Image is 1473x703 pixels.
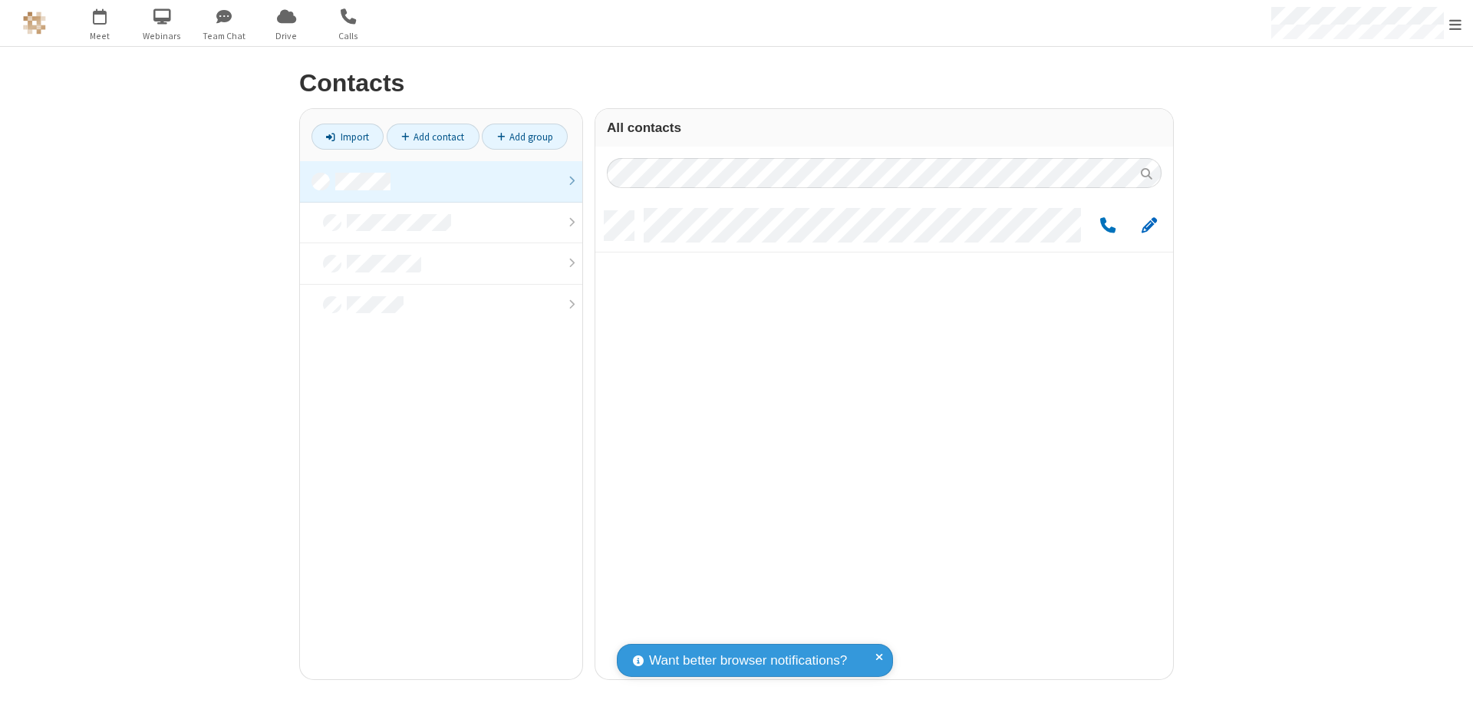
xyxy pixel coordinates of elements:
[482,124,568,150] a: Add group
[196,29,253,43] span: Team Chat
[649,651,847,671] span: Want better browser notifications?
[1134,216,1164,236] button: Edit
[23,12,46,35] img: QA Selenium DO NOT DELETE OR CHANGE
[595,200,1173,679] div: grid
[607,120,1162,135] h3: All contacts
[387,124,479,150] a: Add contact
[71,29,129,43] span: Meet
[133,29,191,43] span: Webinars
[320,29,377,43] span: Calls
[299,70,1174,97] h2: Contacts
[258,29,315,43] span: Drive
[311,124,384,150] a: Import
[1092,216,1122,236] button: Call by phone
